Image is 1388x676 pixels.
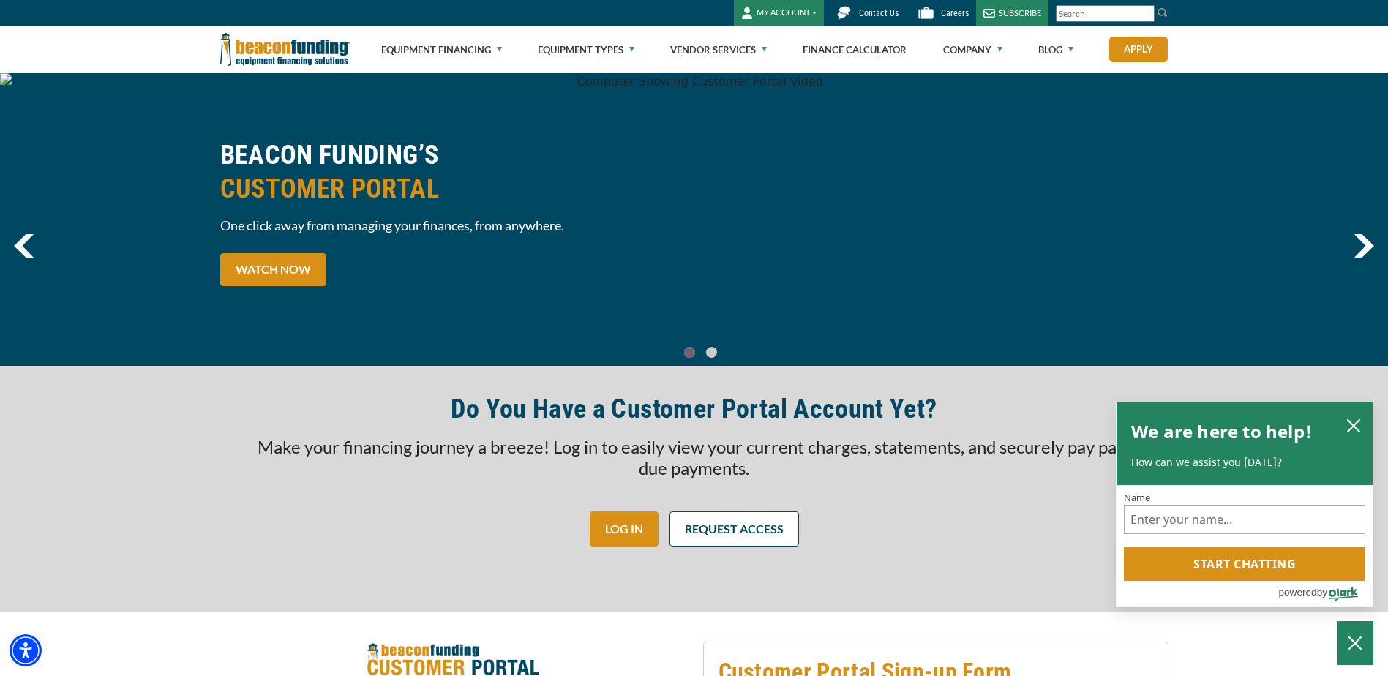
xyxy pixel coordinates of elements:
[1278,582,1373,606] a: Powered by Olark - open in a new tab
[941,8,969,18] span: Careers
[1278,583,1316,601] span: powered
[220,138,686,206] h2: BEACON FUNDING’S
[1317,583,1327,601] span: by
[1124,547,1365,581] button: Start chatting
[538,26,634,73] a: Equipment Types
[1116,402,1373,608] div: olark chatbox
[1124,505,1365,534] input: Name
[1354,234,1374,258] a: next
[590,511,659,547] a: LOG IN - open in a new tab
[1038,26,1073,73] a: Blog
[681,346,699,358] a: Go To Slide 0
[859,8,899,18] span: Contact Us
[14,234,34,258] a: previous
[1131,455,1358,470] p: How can we assist you [DATE]?
[220,172,686,206] span: CUSTOMER PORTAL
[258,436,1130,478] span: Make your financing journey a breeze! Log in to easily view your current charges, statements, and...
[1157,7,1168,18] img: Search
[381,26,502,73] a: Equipment Financing
[703,346,721,358] a: Go To Slide 1
[1139,8,1151,20] a: Clear search text
[14,234,34,258] img: Left Navigator
[220,217,686,235] span: One click away from managing your finances, from anywhere.
[220,26,350,73] img: Beacon Funding Corporation logo
[1124,492,1365,502] label: Name
[1131,417,1312,446] h2: We are here to help!
[1337,621,1373,665] button: Close Chatbox
[669,511,799,547] a: REQUEST ACCESS
[220,253,326,286] a: WATCH NOW
[451,392,937,426] h2: Do You Have a Customer Portal Account Yet?
[1354,234,1374,258] img: Right Navigator
[943,26,1002,73] a: Company
[1056,5,1155,22] input: Search
[803,26,907,73] a: Finance Calculator
[1109,37,1168,62] a: Apply
[10,634,42,666] div: Accessibility Menu
[1342,415,1365,435] button: close chatbox
[670,26,767,73] a: Vendor Services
